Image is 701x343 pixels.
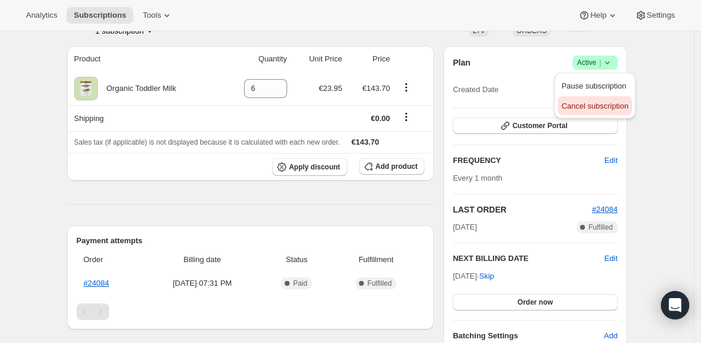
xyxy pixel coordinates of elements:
button: Pause subscription [558,76,631,95]
span: Skip [479,270,494,282]
div: Organic Toddler Milk [98,83,176,94]
th: Quantity [222,46,291,72]
span: €0.00 [371,114,390,123]
span: Sales tax (if applicable) is not displayed because it is calculated with each new order. [74,138,340,146]
span: Pause subscription [561,81,626,90]
span: [DATE] [453,221,477,233]
span: Tools [143,11,161,20]
button: Skip [472,267,501,286]
span: Created Date [453,84,498,96]
button: Settings [628,7,682,24]
h2: NEXT BILLING DATE [453,253,604,264]
span: Fulfilled [588,223,613,232]
h6: Batching Settings [453,330,604,342]
a: #24084 [592,205,617,214]
span: [DATE] · [453,272,494,280]
button: Add product [359,158,424,175]
span: Fulfilled [367,279,391,288]
span: Billing date [146,254,259,266]
span: Analytics [26,11,57,20]
button: Customer Portal [453,117,617,134]
th: Unit Price [291,46,346,72]
span: Settings [647,11,675,20]
button: Edit [604,253,617,264]
button: Tools [136,7,180,24]
span: Fulfillment [334,254,417,266]
span: Edit [604,155,617,166]
h2: LAST ORDER [453,204,592,215]
span: €23.95 [319,84,343,93]
span: Order now [518,298,553,307]
h2: Payment attempts [77,235,425,247]
span: | [599,58,601,67]
span: Help [590,11,606,20]
th: Order [77,247,143,273]
th: Shipping [67,105,222,131]
img: product img [74,77,98,100]
button: Analytics [19,7,64,24]
th: Product [67,46,222,72]
span: Status [266,254,327,266]
span: Add [604,330,617,342]
span: €143.70 [351,138,379,146]
span: [DATE] · 07:31 PM [146,277,259,289]
a: #24084 [84,279,109,288]
span: Subscriptions [74,11,126,20]
span: €143.70 [362,84,390,93]
button: Edit [597,151,624,170]
button: Order now [453,294,617,311]
nav: Pagination [77,303,425,320]
span: Cancel subscription [561,102,628,110]
button: Shipping actions [397,110,416,123]
span: Active [577,57,613,68]
h2: Plan [453,57,470,68]
button: #24084 [592,204,617,215]
div: Open Intercom Messenger [661,291,689,319]
span: Paid [293,279,307,288]
button: Cancel subscription [558,96,631,115]
button: Apply discount [272,158,347,176]
th: Price [346,46,394,72]
span: Apply discount [289,162,340,172]
span: Customer Portal [512,121,567,130]
button: Product actions [397,81,416,94]
span: Every 1 month [453,174,502,182]
span: Add product [376,162,417,171]
h2: FREQUENCY [453,155,604,166]
button: Subscriptions [67,7,133,24]
button: Help [571,7,625,24]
